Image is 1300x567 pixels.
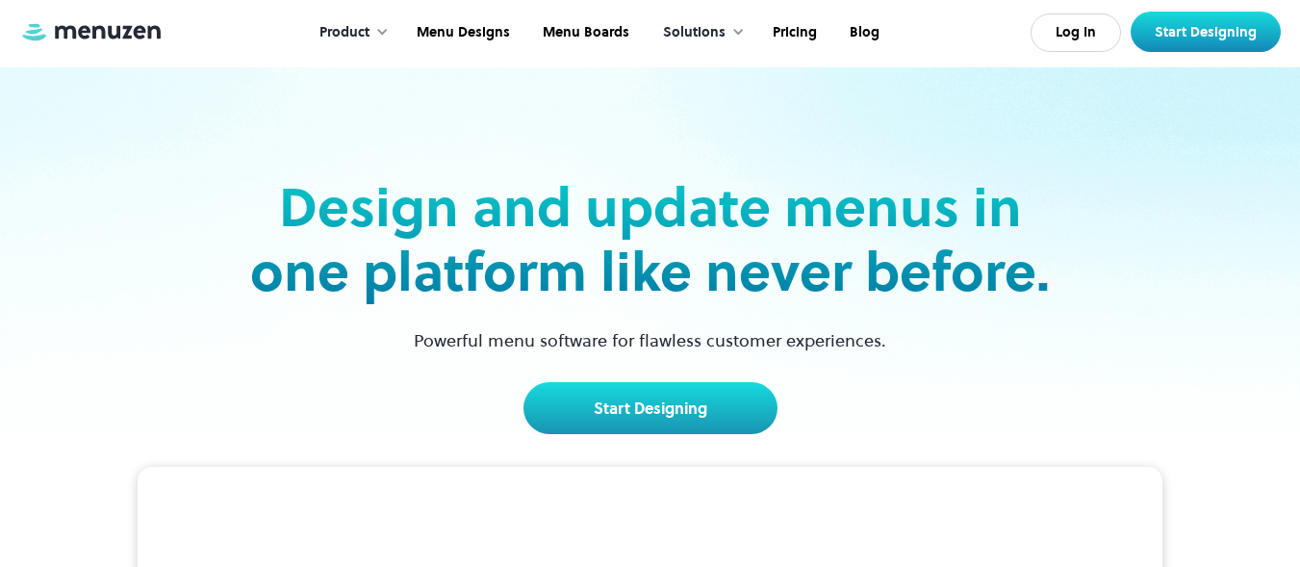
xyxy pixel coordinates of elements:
a: Blog [831,3,894,63]
a: Menu Boards [524,3,644,63]
a: Start Designing [523,382,777,434]
div: Product [319,22,370,43]
a: Menu Designs [398,3,524,63]
a: Pricing [754,3,831,63]
a: Log In [1031,13,1121,52]
div: Product [300,3,398,63]
div: Solutions [644,3,754,63]
a: Start Designing [1131,12,1281,52]
h2: Design and update menus in one platform like never before. [244,175,1057,304]
p: Powerful menu software for flawless customer experiences. [390,327,910,353]
div: Solutions [663,22,726,43]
